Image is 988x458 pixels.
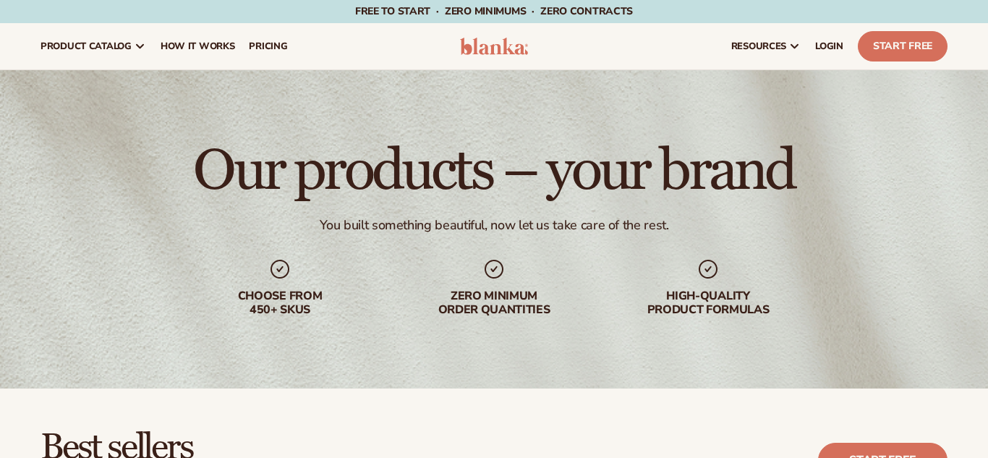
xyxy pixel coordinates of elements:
span: Free to start · ZERO minimums · ZERO contracts [355,4,633,18]
a: pricing [242,23,294,69]
span: LOGIN [815,41,843,52]
h1: Our products – your brand [193,142,794,200]
img: logo [460,38,528,55]
span: How It Works [161,41,235,52]
a: Start Free [858,31,947,62]
span: resources [731,41,786,52]
div: Zero minimum order quantities [401,289,587,317]
div: High-quality product formulas [616,289,801,317]
a: LOGIN [808,23,851,69]
a: product catalog [33,23,153,69]
span: product catalog [41,41,132,52]
a: How It Works [153,23,242,69]
div: You built something beautiful, now let us take care of the rest. [320,217,669,234]
span: pricing [249,41,287,52]
div: Choose from 450+ Skus [187,289,372,317]
a: resources [724,23,808,69]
